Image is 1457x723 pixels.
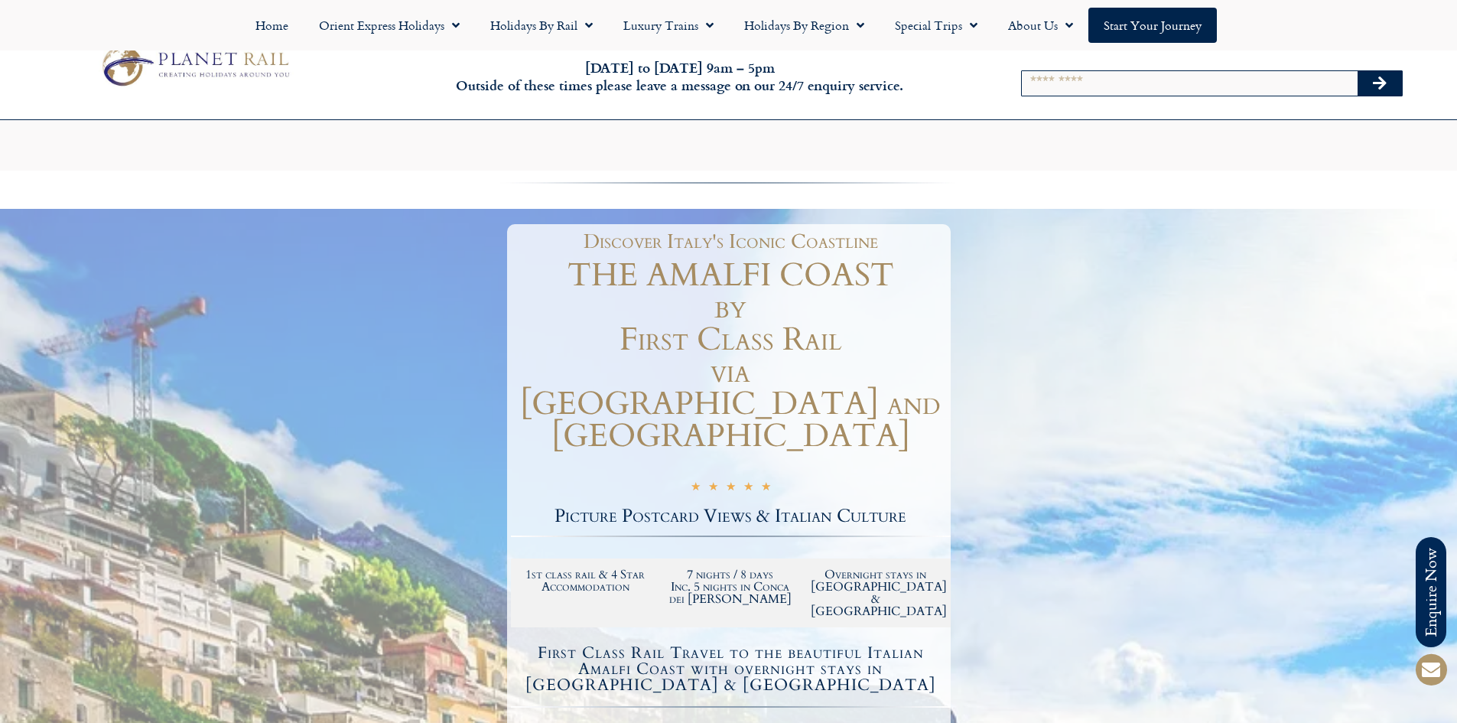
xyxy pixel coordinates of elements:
h2: Overnight stays in [GEOGRAPHIC_DATA] & [GEOGRAPHIC_DATA] [811,568,941,617]
a: Holidays by Rail [475,8,608,43]
h2: Picture Postcard Views & Italian Culture [511,507,951,526]
h2: 7 nights / 8 days Inc. 5 nights in Conca dei [PERSON_NAME] [665,568,795,605]
i: ★ [691,480,701,497]
h1: THE AMALFI COAST by First Class Rail via [GEOGRAPHIC_DATA] and [GEOGRAPHIC_DATA] [511,259,951,452]
i: ★ [743,480,753,497]
h2: 1st class rail & 4 Star Accommodation [521,568,651,593]
a: Holidays by Region [729,8,880,43]
a: Special Trips [880,8,993,43]
h6: [DATE] to [DATE] 9am – 5pm Outside of these times please leave a message on our 24/7 enquiry serv... [392,59,968,95]
nav: Menu [8,8,1449,43]
i: ★ [726,480,736,497]
a: Start your Journey [1088,8,1217,43]
a: Home [240,8,304,43]
i: ★ [708,480,718,497]
div: 5/5 [691,477,771,497]
h4: First Class Rail Travel to the beautiful Italian Amalfi Coast with overnight stays in [GEOGRAPHIC... [513,645,948,693]
button: Search [1358,71,1402,96]
h1: Discover Italy's Iconic Coastline [519,232,943,252]
img: Planet Rail Train Holidays Logo [94,41,294,90]
i: ★ [761,480,771,497]
a: Luxury Trains [608,8,729,43]
a: About Us [993,8,1088,43]
a: Orient Express Holidays [304,8,475,43]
